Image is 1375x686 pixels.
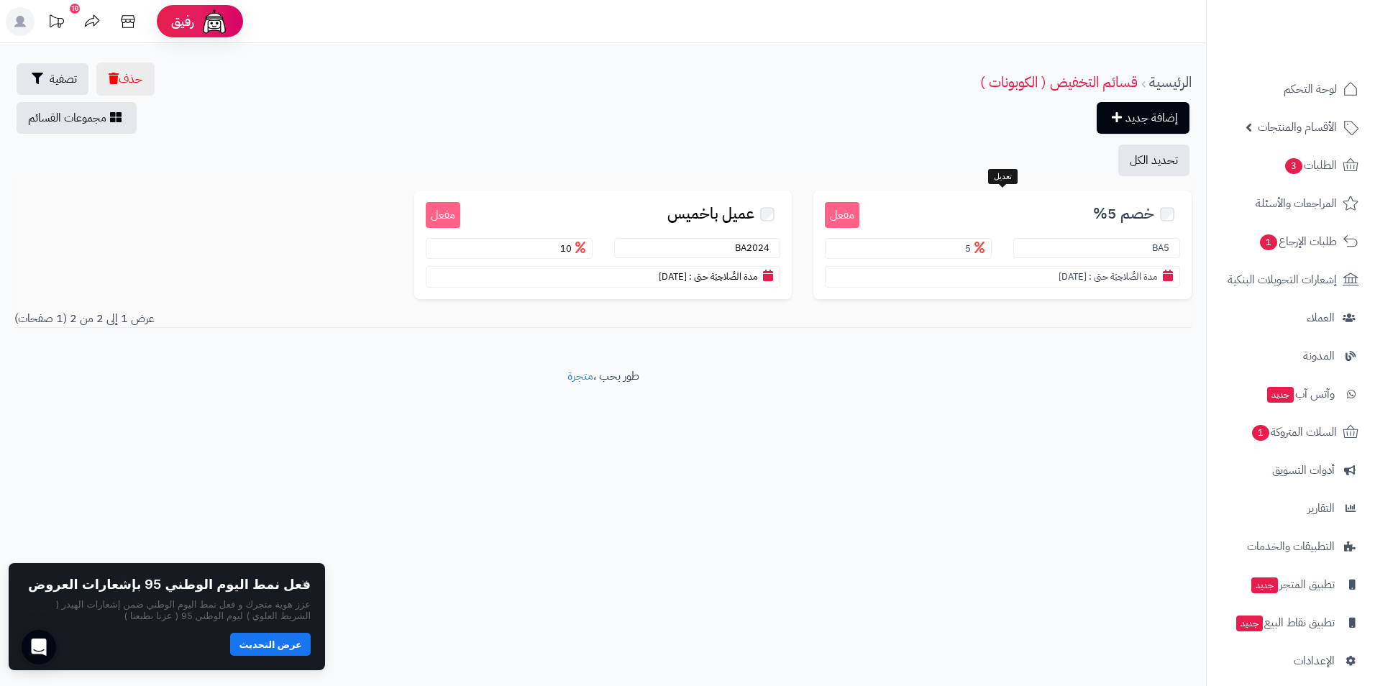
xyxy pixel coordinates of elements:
small: BA2024 [735,241,777,255]
a: المراجعات والأسئلة [1215,186,1366,221]
span: 3 [1284,157,1303,175]
a: الرئيسية [1149,71,1192,93]
span: الأقسام والمنتجات [1258,117,1337,137]
div: Open Intercom Messenger [22,630,56,664]
span: الطلبات [1284,155,1337,175]
span: جديد [1236,616,1263,631]
span: 1 [1251,424,1270,442]
a: طلبات الإرجاع1 [1215,224,1366,259]
button: حذف [96,63,155,96]
span: العملاء [1307,308,1335,328]
p: عزز هوية متجرك و فعل نمط اليوم الوطني ضمن إشعارات الهيدر ( الشريط العلوي ) ليوم الوطني 95 ( عزنا ... [23,598,311,622]
span: التقارير [1307,498,1335,518]
a: متجرة [567,367,593,385]
a: العملاء [1215,301,1366,335]
a: التطبيقات والخدمات [1215,529,1366,564]
span: الإعدادات [1294,651,1335,671]
a: مفعل عميل باخميس BA2024 10 مدة الصَّلاحِيَة حتى : [DATE] [414,191,792,299]
span: [DATE] [659,270,687,283]
button: تصفية [17,63,88,95]
span: جديد [1267,387,1294,403]
span: إشعارات التحويلات البنكية [1228,270,1337,290]
small: مفعل [825,202,859,229]
a: المدونة [1215,339,1366,373]
h2: فعل نمط اليوم الوطني 95 بإشعارات العروض [28,577,311,592]
span: جديد [1251,577,1278,593]
span: خصم 5% [1093,206,1154,222]
span: المدونة [1303,346,1335,366]
a: السلات المتروكة1 [1215,415,1366,449]
small: مفعل [426,202,460,229]
span: 1 [1259,234,1278,251]
button: عرض التحديث [230,633,311,656]
span: لوحة التحكم [1284,79,1337,99]
a: التقارير [1215,491,1366,526]
a: الطلبات3 [1215,148,1366,183]
div: عرض 1 إلى 2 من 2 (1 صفحات) [4,311,603,327]
img: ai-face.png [200,7,229,36]
span: المراجعات والأسئلة [1256,193,1337,214]
span: [DATE] [1059,270,1087,283]
a: تطبيق المتجرجديد [1215,567,1366,602]
small: مدة الصَّلاحِيَة حتى : [689,270,757,283]
span: عميل باخميس [667,206,754,222]
span: رفيق [171,13,194,30]
a: أدوات التسويق [1215,453,1366,488]
a: تطبيق نقاط البيعجديد [1215,605,1366,640]
div: 10 [70,4,80,14]
a: الإعدادات [1215,644,1366,678]
span: تطبيق نقاط البيع [1235,613,1335,633]
small: BA5 [1152,241,1177,255]
span: السلات المتروكة [1251,422,1337,442]
span: 10 [560,242,589,255]
span: طلبات الإرجاع [1258,232,1337,252]
span: 5 [965,242,988,255]
a: قسائم التخفيض ( الكوبونات ) [980,71,1138,93]
span: التطبيقات والخدمات [1247,536,1335,557]
a: مفعل خصم 5% BA5 5 مدة الصَّلاحِيَة حتى : [DATE] [813,191,1192,299]
span: تطبيق المتجر [1250,575,1335,595]
a: مجموعات القسائم [17,102,137,134]
img: logo-2.png [1277,24,1361,54]
div: تعديل [988,169,1018,185]
a: تحديثات المنصة [38,7,74,40]
a: وآتس آبجديد [1215,377,1366,411]
a: لوحة التحكم [1215,72,1366,106]
button: تحديد الكل [1118,145,1189,176]
span: أدوات التسويق [1272,460,1335,480]
small: مدة الصَّلاحِيَة حتى : [1089,270,1157,283]
span: تصفية [50,70,77,88]
a: إشعارات التحويلات البنكية [1215,262,1366,297]
a: إضافة جديد [1097,102,1189,134]
span: وآتس آب [1266,384,1335,404]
